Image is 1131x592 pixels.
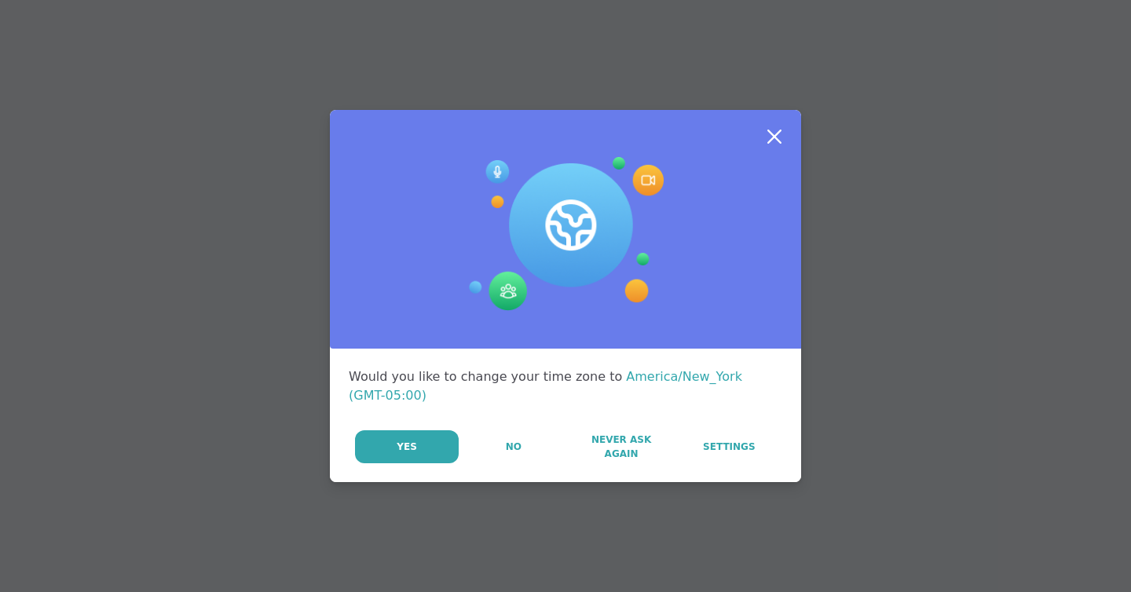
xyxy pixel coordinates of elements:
[568,430,674,463] button: Never Ask Again
[397,440,417,454] span: Yes
[576,433,666,461] span: Never Ask Again
[355,430,459,463] button: Yes
[467,157,664,311] img: Session Experience
[349,369,742,403] span: America/New_York (GMT-05:00)
[460,430,566,463] button: No
[703,440,756,454] span: Settings
[506,440,522,454] span: No
[676,430,782,463] a: Settings
[349,367,782,405] div: Would you like to change your time zone to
